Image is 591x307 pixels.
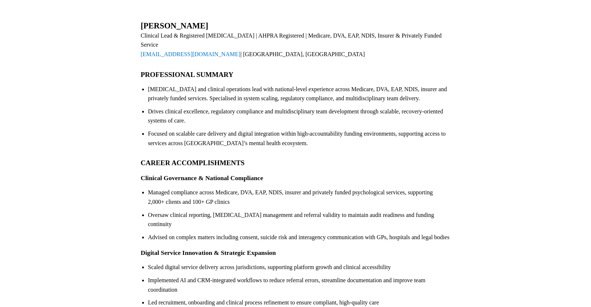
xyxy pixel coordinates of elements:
div: Clinical Lead & Registered [MEDICAL_DATA] | AHPRA Registered | Medicare, DVA, EAP, NDIS, Insurer ... [141,31,450,59]
a: [EMAIL_ADDRESS][DOMAIN_NAME] [141,51,240,57]
h1: [PERSON_NAME] [141,21,450,31]
li: Drives clinical excellence, regulatory compliance and multidisciplinary team development through ... [148,107,450,125]
h3: Clinical Governance & National Compliance [141,174,450,182]
h2: PROFESSIONAL SUMMARY [141,70,450,79]
li: Advised on complex matters including consent, suicide risk and interagency communication with GPs... [148,233,450,242]
li: Oversaw clinical reporting, [MEDICAL_DATA] management and referral validity to maintain audit rea... [148,210,450,229]
li: Focused on scalable care delivery and digital integration within high-accountability funding envi... [148,129,450,148]
h2: CAREER ACCOMPLISHMENTS [141,159,450,167]
li: Managed compliance across Medicare, DVA, EAP, NDIS, insurer and privately funded psychological se... [148,188,450,206]
li: [MEDICAL_DATA] and clinical operations lead with national-level experience across Medicare, DVA, ... [148,85,450,103]
li: Scaled digital service delivery across jurisdictions, supporting platform growth and clinical acc... [148,263,450,272]
li: Implemented AI and CRM-integrated workflows to reduce referral errors, streamline documentation a... [148,276,450,294]
h3: Digital Service Innovation & Strategic Expansion [141,249,450,257]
